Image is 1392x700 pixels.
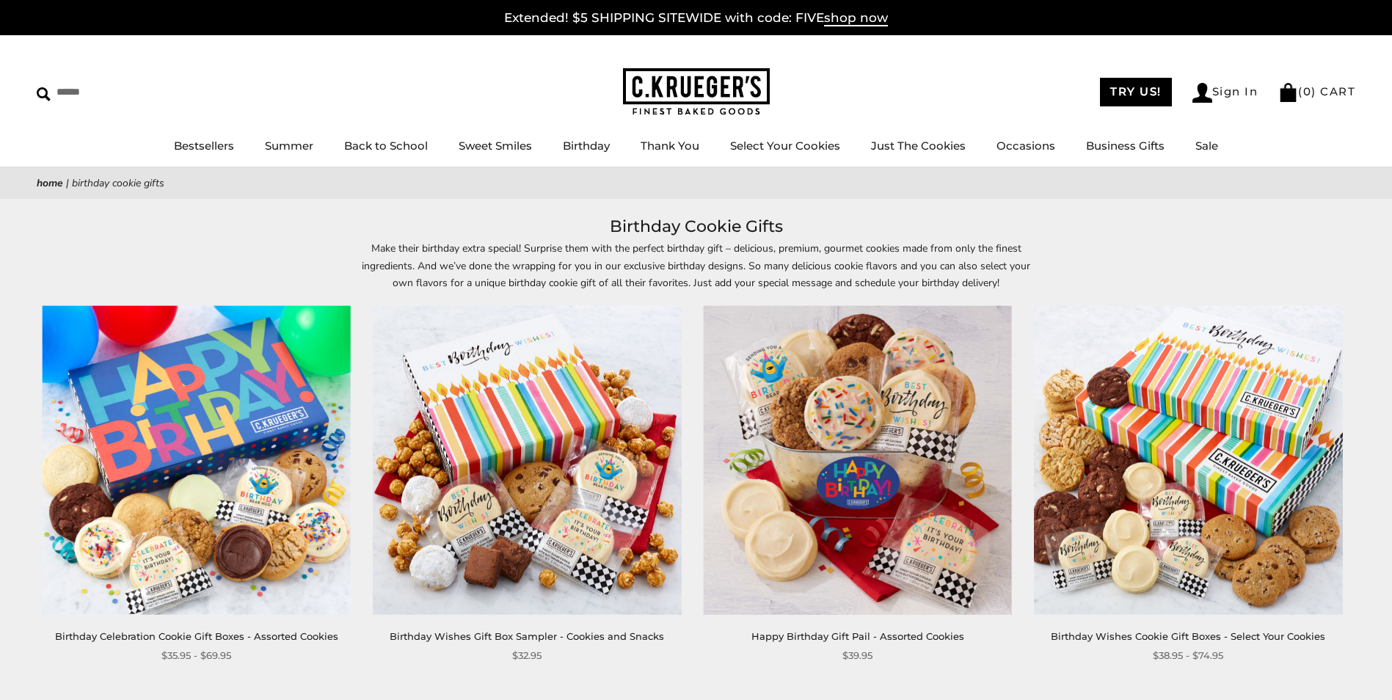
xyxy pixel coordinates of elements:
[641,139,699,153] a: Thank You
[37,176,63,190] a: Home
[703,306,1012,615] img: Happy Birthday Gift Pail - Assorted Cookies
[1278,83,1298,102] img: Bag
[1195,139,1218,153] a: Sale
[842,648,872,663] span: $39.95
[730,139,840,153] a: Select Your Cookies
[751,630,964,642] a: Happy Birthday Gift Pail - Assorted Cookies
[37,87,51,101] img: Search
[1192,83,1212,103] img: Account
[623,68,770,116] img: C.KRUEGER'S
[161,648,231,663] span: $35.95 - $69.95
[37,81,211,103] input: Search
[1034,306,1343,615] img: Birthday Wishes Cookie Gift Boxes - Select Your Cookies
[72,176,164,190] span: Birthday Cookie Gifts
[824,10,888,26] span: shop now
[1303,84,1312,98] span: 0
[174,139,234,153] a: Bestsellers
[1100,78,1172,106] a: TRY US!
[1153,648,1223,663] span: $38.95 - $74.95
[37,175,1355,192] nav: breadcrumbs
[390,630,664,642] a: Birthday Wishes Gift Box Sampler - Cookies and Snacks
[504,10,888,26] a: Extended! $5 SHIPPING SITEWIDE with code: FIVEshop now
[459,139,532,153] a: Sweet Smiles
[512,648,542,663] span: $32.95
[1051,630,1325,642] a: Birthday Wishes Cookie Gift Boxes - Select Your Cookies
[373,306,682,615] img: Birthday Wishes Gift Box Sampler - Cookies and Snacks
[996,139,1055,153] a: Occasions
[265,139,313,153] a: Summer
[42,306,351,615] img: Birthday Celebration Cookie Gift Boxes - Assorted Cookies
[563,139,610,153] a: Birthday
[1086,139,1165,153] a: Business Gifts
[359,240,1034,291] p: Make their birthday extra special! Surprise them with the perfect birthday gift – delicious, prem...
[871,139,966,153] a: Just The Cookies
[1278,84,1355,98] a: (0) CART
[1192,83,1258,103] a: Sign In
[344,139,428,153] a: Back to School
[66,176,69,190] span: |
[59,214,1333,240] h1: Birthday Cookie Gifts
[55,630,338,642] a: Birthday Celebration Cookie Gift Boxes - Assorted Cookies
